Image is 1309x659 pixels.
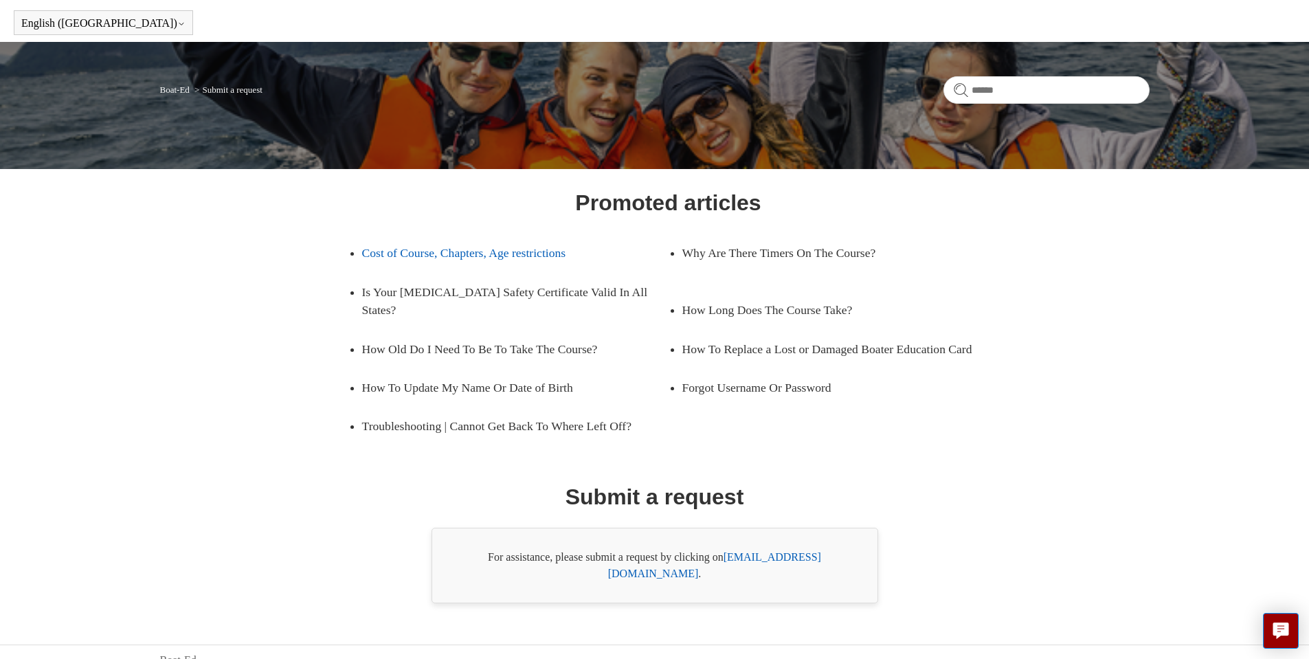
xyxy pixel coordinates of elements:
[362,273,669,330] a: Is Your [MEDICAL_DATA] Safety Certificate Valid In All States?
[682,368,968,407] a: Forgot Username Or Password
[192,85,262,95] li: Submit a request
[566,480,744,513] h1: Submit a request
[682,330,989,368] a: How To Replace a Lost or Damaged Boater Education Card
[432,528,878,603] div: For assistance, please submit a request by clicking on .
[943,76,1150,104] input: Search
[160,85,192,95] li: Boat-Ed
[575,186,761,219] h1: Promoted articles
[1263,613,1299,649] button: Live chat
[362,234,648,272] a: Cost of Course, Chapters, Age restrictions
[21,17,186,30] button: English ([GEOGRAPHIC_DATA])
[362,368,648,407] a: How To Update My Name Or Date of Birth
[682,291,968,329] a: How Long Does The Course Take?
[362,407,669,445] a: Troubleshooting | Cannot Get Back To Where Left Off?
[682,234,968,272] a: Why Are There Timers On The Course?
[160,85,190,95] a: Boat-Ed
[362,330,648,368] a: How Old Do I Need To Be To Take The Course?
